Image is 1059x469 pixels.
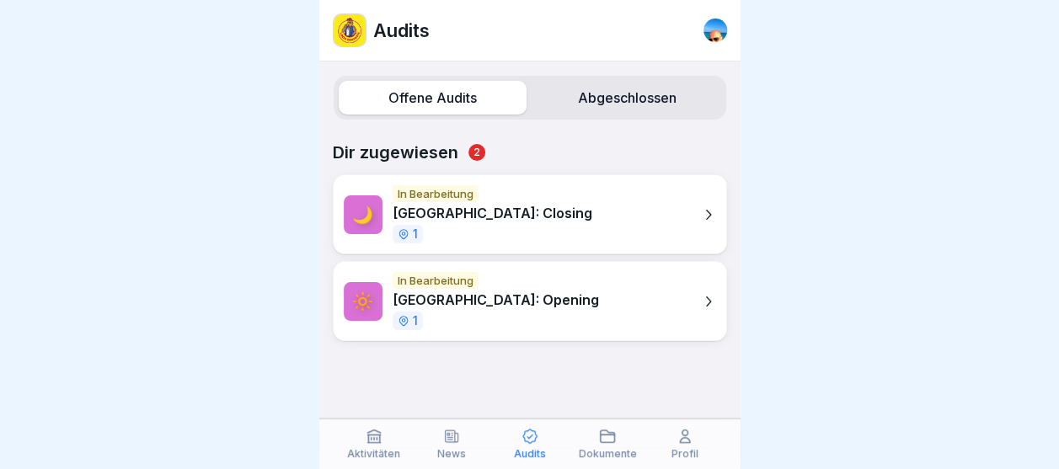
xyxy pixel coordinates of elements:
[334,14,366,46] img: loco.jpg
[393,205,592,221] p: [GEOGRAPHIC_DATA]: Closing
[468,144,485,161] span: 2
[413,315,418,327] p: 1
[393,272,479,289] p: In Bearbeitung
[437,448,466,460] p: News
[333,142,727,163] p: Dir zugewiesen
[393,185,479,202] p: In Bearbeitung
[671,448,698,460] p: Profil
[514,448,546,460] p: Audits
[578,448,636,460] p: Dokumente
[413,228,418,240] p: 1
[333,174,727,254] a: 🌙In Bearbeitung[GEOGRAPHIC_DATA]: Closing1
[344,282,382,321] div: 🔆
[533,81,721,115] label: Abgeschlossen
[347,448,400,460] p: Aktivitäten
[344,195,382,234] div: 🌙
[339,81,527,115] label: Offene Audits
[393,292,599,308] p: [GEOGRAPHIC_DATA]: Opening
[333,261,727,341] a: 🔆In Bearbeitung[GEOGRAPHIC_DATA]: Opening1
[373,19,430,41] p: Audits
